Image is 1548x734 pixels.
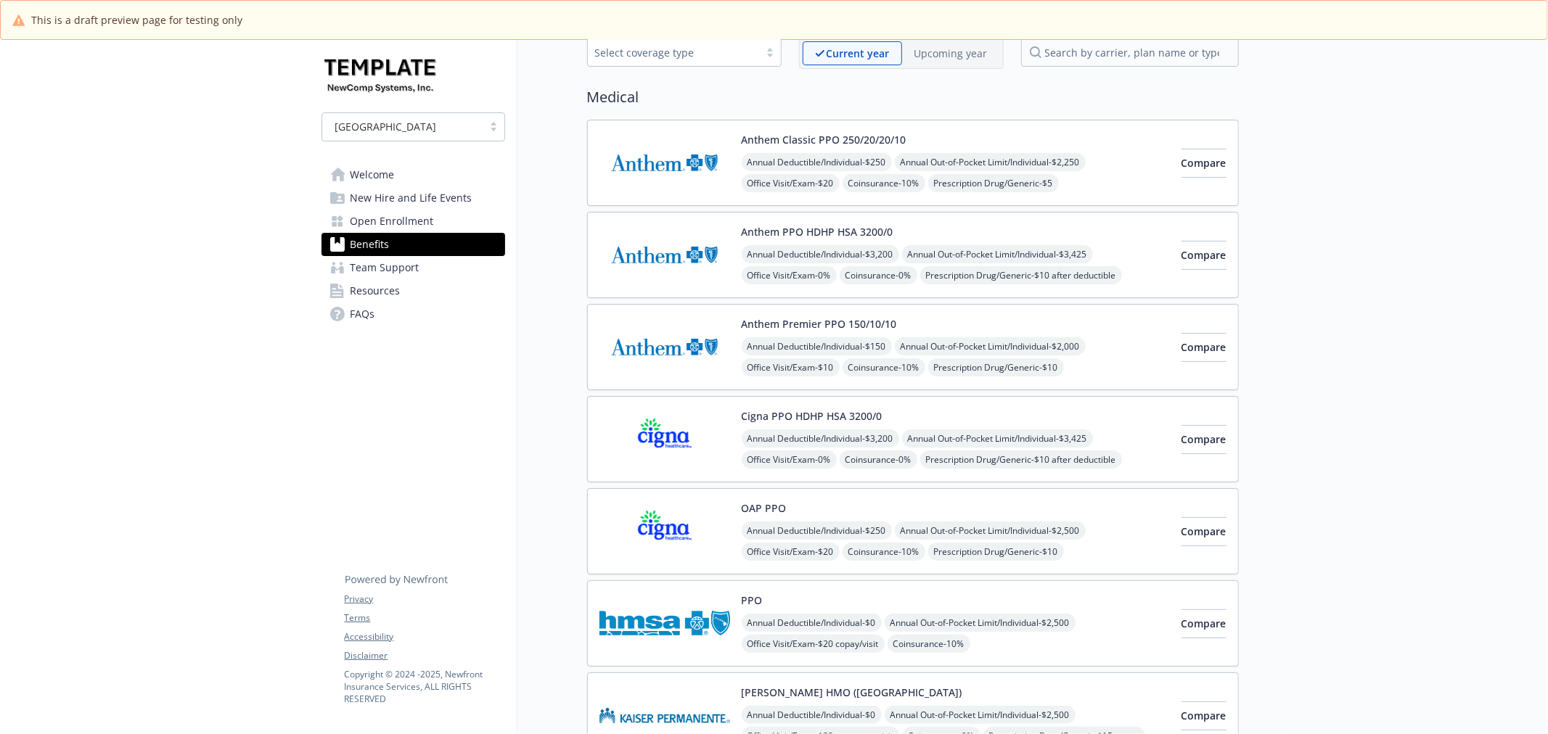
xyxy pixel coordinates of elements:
span: Coinsurance - 0% [840,450,917,469]
span: Compare [1182,340,1226,354]
span: Office Visit/Exam - 0% [742,266,837,284]
button: Anthem PPO HDHP HSA 3200/0 [742,224,893,239]
a: Privacy [345,593,504,606]
button: Compare [1182,701,1226,730]
button: Compare [1182,149,1226,178]
img: Hawaii Medical Service Association carrier logo [599,593,730,654]
span: Annual Deductible/Individual - $250 [742,521,892,540]
span: Compare [1182,248,1226,262]
span: Welcome [351,163,395,186]
span: Office Visit/Exam - $20 [742,174,840,192]
span: Annual Deductible/Individual - $0 [742,706,882,724]
span: Annual Deductible/Individual - $250 [742,153,892,171]
button: Cigna PPO HDHP HSA 3200/0 [742,408,882,424]
button: Compare [1182,609,1226,638]
span: Office Visit/Exam - $20 [742,543,840,561]
span: New Hire and Life Events [351,186,472,210]
span: Annual Out-of-Pocket Limit/Individual - $2,500 [885,706,1076,724]
span: Annual Deductible/Individual - $0 [742,614,882,632]
img: Anthem Blue Cross carrier logo [599,316,730,378]
span: Compare [1182,524,1226,538]
a: Terms [345,611,504,624]
a: FAQs [322,302,505,326]
span: Annual Out-of-Pocket Limit/Individual - $3,425 [902,429,1093,448]
button: PPO [742,593,763,608]
a: Resources [322,279,505,302]
img: Anthem Blue Cross carrier logo [599,132,730,194]
p: Copyright © 2024 - 2025 , Newfront Insurance Services, ALL RIGHTS RESERVED [345,668,504,705]
span: Coinsurance - 0% [840,266,917,284]
span: Annual Out-of-Pocket Limit/Individual - $3,425 [902,245,1093,263]
button: OAP PPO [742,500,787,516]
span: Resources [351,279,401,302]
span: Coinsurance - 10% [843,174,925,192]
span: Team Support [351,256,419,279]
span: Benefits [351,233,390,256]
span: Compare [1182,617,1226,630]
button: Compare [1182,425,1226,454]
span: Office Visit/Exam - $20 copay/visit [742,635,885,653]
span: Coinsurance - 10% [843,543,925,561]
span: Open Enrollment [351,210,434,233]
span: Compare [1182,156,1226,170]
span: Prescription Drug/Generic - $10 after deductible [920,266,1122,284]
span: Coinsurance - 10% [888,635,970,653]
span: Annual Out-of-Pocket Limit/Individual - $2,000 [895,337,1086,355]
p: Current year [827,46,890,61]
span: Office Visit/Exam - $10 [742,358,840,376]
span: Annual Deductible/Individual - $150 [742,337,892,355]
span: [GEOGRAPHIC_DATA] [329,119,475,134]
a: Disclaimer [345,649,504,662]
span: Prescription Drug/Generic - $10 [928,358,1064,376]
span: FAQs [351,302,375,326]
div: Select coverage type [595,45,752,60]
a: Benefits [322,233,505,256]
button: Compare [1182,517,1226,546]
span: This is a draft preview page for testing only [31,12,242,28]
button: Anthem Classic PPO 250/20/20/10 [742,132,906,147]
span: [GEOGRAPHIC_DATA] [335,119,437,134]
span: Coinsurance - 10% [843,358,925,376]
span: Annual Out-of-Pocket Limit/Individual - $2,500 [885,614,1076,632]
img: CIGNA carrier logo [599,500,730,562]
span: Annual Deductible/Individual - $3,200 [742,245,899,263]
button: Compare [1182,333,1226,362]
span: Annual Out-of-Pocket Limit/Individual - $2,500 [895,521,1086,540]
button: Compare [1182,241,1226,270]
p: Upcoming year [914,46,988,61]
span: Prescription Drug/Generic - $5 [928,174,1059,192]
a: Open Enrollment [322,210,505,233]
span: Prescription Drug/Generic - $10 after deductible [920,450,1122,469]
span: Compare [1182,709,1226,722]
span: Compare [1182,432,1226,446]
a: New Hire and Life Events [322,186,505,210]
a: Welcome [322,163,505,186]
span: Annual Out-of-Pocket Limit/Individual - $2,250 [895,153,1086,171]
span: Office Visit/Exam - 0% [742,450,837,469]
input: search by carrier, plan name or type [1021,38,1239,67]
a: Team Support [322,256,505,279]
button: [PERSON_NAME] HMO ([GEOGRAPHIC_DATA]) [742,685,962,700]
span: Prescription Drug/Generic - $10 [928,543,1064,561]
h2: Medical [587,86,1239,108]
button: Anthem Premier PPO 150/10/10 [742,316,897,331]
span: Annual Deductible/Individual - $3,200 [742,429,899,448]
a: Accessibility [345,630,504,643]
img: Anthem Blue Cross carrier logo [599,224,730,286]
img: CIGNA carrier logo [599,408,730,470]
